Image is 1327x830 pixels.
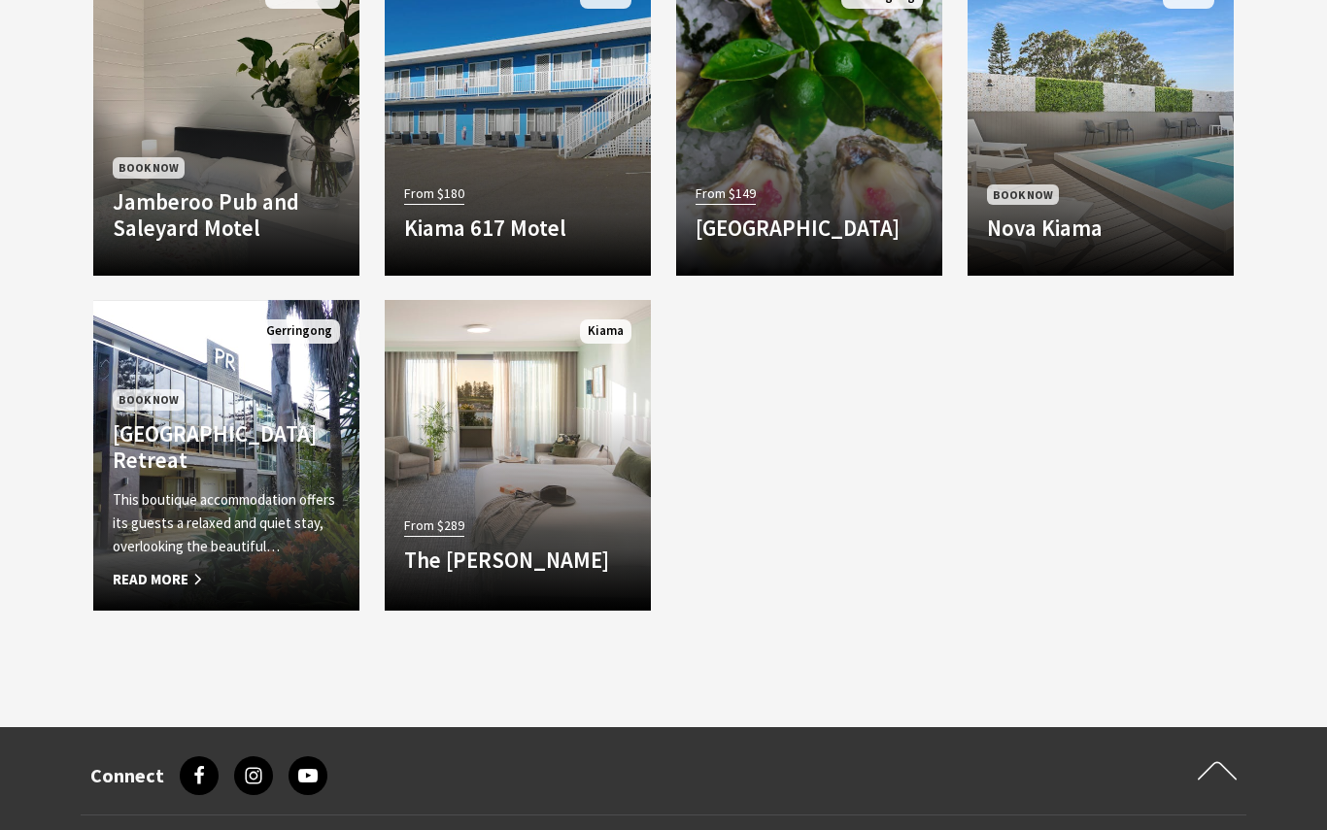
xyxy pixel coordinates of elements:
[580,319,631,344] span: Kiama
[90,764,164,787] h3: Connect
[113,420,340,474] h4: [GEOGRAPHIC_DATA] Retreat
[93,300,359,611] a: Book Now [GEOGRAPHIC_DATA] Retreat This boutique accommodation offers its guests a relaxed and qu...
[258,319,340,344] span: Gerringong
[696,183,756,205] span: From $149
[404,547,631,574] h4: The [PERSON_NAME]
[987,215,1214,242] h4: Nova Kiama
[404,515,464,537] span: From $289
[113,389,185,410] span: Book Now
[385,300,651,611] a: From $289 The [PERSON_NAME] Set overlooking [GEOGRAPHIC_DATA] and out to the Pacific Ocean, The S...
[696,215,923,242] h4: [GEOGRAPHIC_DATA]
[987,184,1059,205] span: Book Now
[404,215,631,242] h4: Kiama 617 Motel
[404,588,631,681] p: Set overlooking [GEOGRAPHIC_DATA] and out to the Pacific Ocean, The Sebel Kiama offers…
[113,188,340,242] h4: Jamberoo Pub and Saleyard Motel
[113,157,185,178] span: Book Now
[113,568,340,591] span: Read More
[113,488,340,558] p: This boutique accommodation offers its guests a relaxed and quiet stay, overlooking the beautiful…
[404,183,464,205] span: From $180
